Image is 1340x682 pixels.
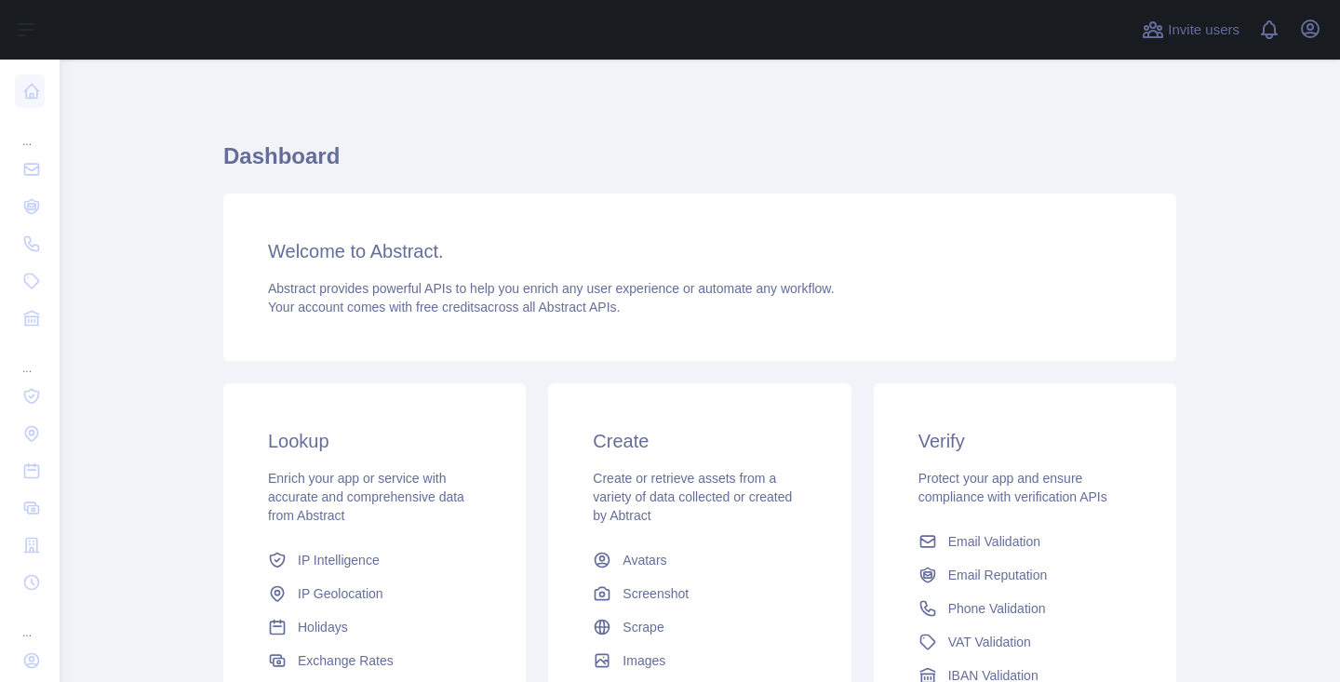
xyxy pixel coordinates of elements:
[948,532,1040,551] span: Email Validation
[268,281,835,296] span: Abstract provides powerful APIs to help you enrich any user experience or automate any workflow.
[261,543,489,577] a: IP Intelligence
[918,471,1107,504] span: Protect your app and ensure compliance with verification APIs
[911,525,1139,558] a: Email Validation
[623,618,663,636] span: Scrape
[911,592,1139,625] a: Phone Validation
[918,428,1132,454] h3: Verify
[223,141,1176,186] h1: Dashboard
[268,300,620,314] span: Your account comes with across all Abstract APIs.
[585,577,813,610] a: Screenshot
[593,471,792,523] span: Create or retrieve assets from a variety of data collected or created by Abtract
[623,584,689,603] span: Screenshot
[298,584,383,603] span: IP Geolocation
[268,471,464,523] span: Enrich your app or service with accurate and comprehensive data from Abstract
[298,618,348,636] span: Holidays
[585,543,813,577] a: Avatars
[1138,15,1243,45] button: Invite users
[298,551,380,569] span: IP Intelligence
[15,339,45,376] div: ...
[948,566,1048,584] span: Email Reputation
[15,603,45,640] div: ...
[585,644,813,677] a: Images
[298,651,394,670] span: Exchange Rates
[261,644,489,677] a: Exchange Rates
[416,300,480,314] span: free credits
[1168,20,1239,41] span: Invite users
[948,599,1046,618] span: Phone Validation
[623,651,665,670] span: Images
[593,428,806,454] h3: Create
[261,577,489,610] a: IP Geolocation
[948,633,1031,651] span: VAT Validation
[261,610,489,644] a: Holidays
[585,610,813,644] a: Scrape
[268,238,1132,264] h3: Welcome to Abstract.
[15,112,45,149] div: ...
[911,558,1139,592] a: Email Reputation
[268,428,481,454] h3: Lookup
[911,625,1139,659] a: VAT Validation
[623,551,666,569] span: Avatars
